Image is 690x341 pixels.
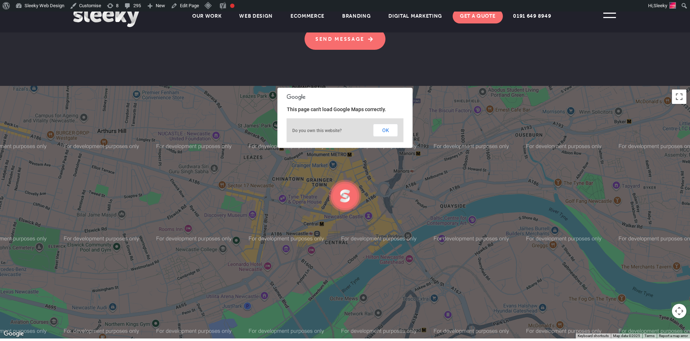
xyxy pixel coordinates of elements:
[654,3,667,8] span: Sleeky
[659,334,688,338] a: Report a map error
[672,89,686,104] button: Toggle fullscreen view
[73,5,139,27] img: Sleeky Web Design Newcastle
[613,334,640,338] span: Map data ©2025
[381,9,449,23] a: Digital Marketing
[292,128,342,133] a: Do you own this website?
[672,304,686,318] button: Map camera controls
[453,9,503,23] a: Get A Quote
[669,2,676,9] img: sleeky-avatar.svg
[283,9,332,23] a: Ecommerce
[185,9,229,23] a: Our Work
[373,124,398,137] button: OK
[335,9,378,23] a: Branding
[506,9,558,23] a: 0191 649 8949
[230,4,234,8] div: Focus keyphrase not set
[232,9,280,23] a: Web Design
[305,28,385,50] input: Send Message
[644,334,655,338] a: Terms (opens in new tab)
[578,333,609,338] button: Keyboard shortcuts
[287,106,386,112] span: This page can't load Google Maps correctly.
